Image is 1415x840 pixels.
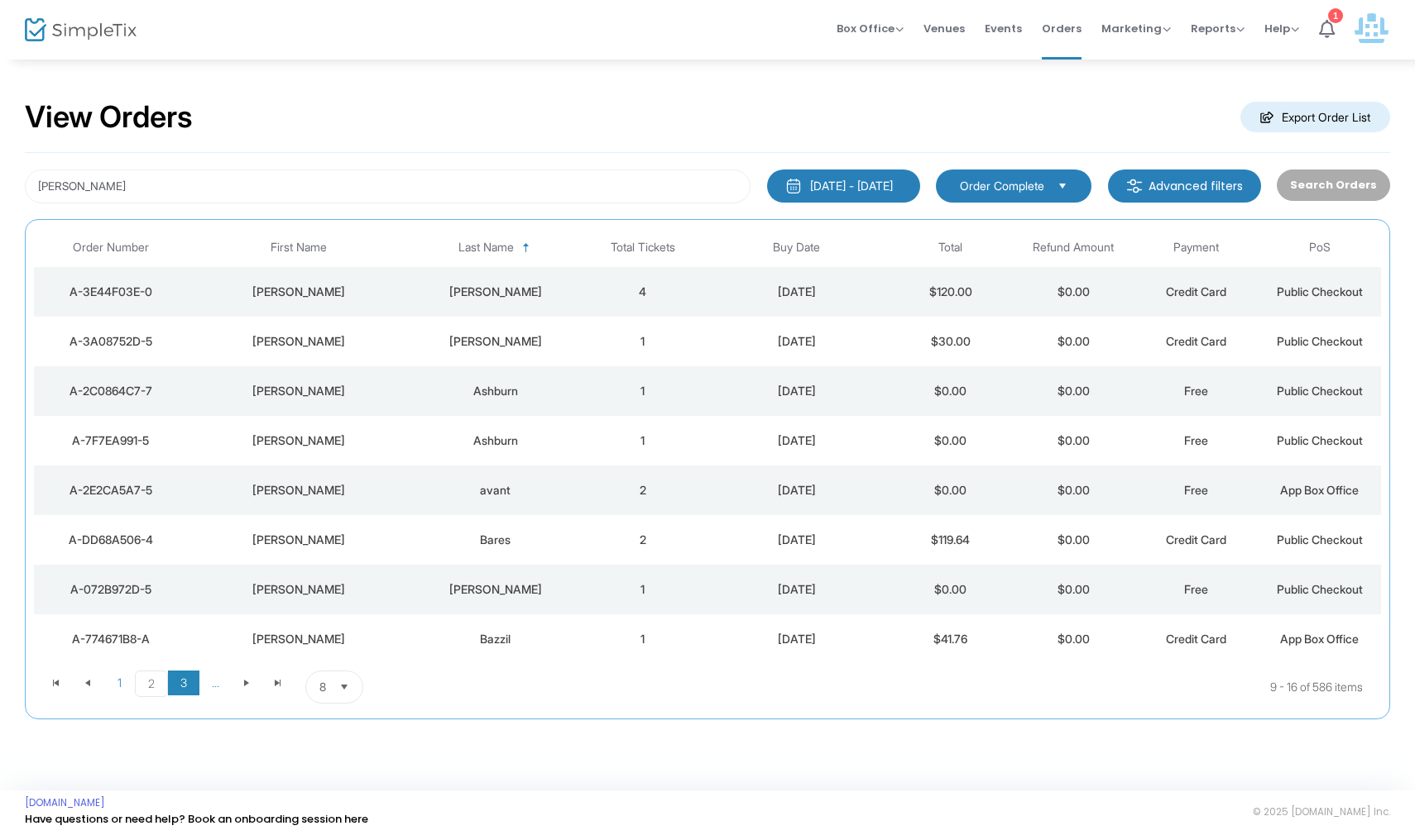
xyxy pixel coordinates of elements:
div: A-774671B8-A [38,631,184,647]
div: A-2E2CA5A7-5 [38,482,184,499]
div: john [192,482,405,499]
span: Go to the next page [231,671,262,695]
span: © 2025 [DOMAIN_NAME] Inc. [1253,805,1390,819]
div: Ashburn [413,432,577,449]
span: Public Checkout [1277,384,1363,398]
span: Page 4 [199,671,231,695]
div: 4/22/2023 [708,383,885,399]
span: Credit Card [1166,532,1226,546]
span: App Box Office [1280,632,1359,646]
td: 1 [582,565,705,614]
div: John [192,432,405,449]
span: PoS [1309,241,1331,255]
div: John [192,383,405,399]
td: $0.00 [889,416,1012,465]
td: $0.00 [1012,267,1135,317]
span: Marketing [1101,21,1171,36]
button: Select [333,671,356,703]
td: $0.00 [1012,565,1135,614]
span: Free [1184,582,1208,596]
div: 4/22/2025 [708,581,885,598]
div: Anderson [413,333,577,350]
button: [DATE] - [DATE] [767,169,920,203]
div: A-3E44F03E-0 [38,284,184,300]
span: Help [1264,21,1299,36]
div: 7/8/2023 [708,482,885,499]
td: 1 [582,614,705,664]
span: Credit Card [1166,284,1226,298]
td: $0.00 [1012,366,1135,416]
span: Free [1184,483,1208,497]
td: 2 [582,465,705,515]
div: Bares [413,532,577,548]
span: Last Name [458,241,514,255]
td: $0.00 [889,465,1012,515]
td: $0.00 [889,366,1012,416]
div: Ashburn [413,383,577,399]
a: [DOMAIN_NAME] [25,796,105,809]
span: Public Checkout [1277,284,1363,298]
span: Box Office [837,21,904,36]
div: John [192,284,405,300]
div: A-072B972D-5 [38,581,184,598]
input: Search by name, email, phone, order number, ip address, or last 4 digits of card [25,169,751,203]
div: A-2C0864C7-7 [38,383,184,399]
kendo-pager-info: 9 - 16 of 586 items [528,671,1363,704]
td: $119.64 [889,515,1012,565]
td: 1 [582,366,705,416]
span: Go to the previous page [72,671,103,695]
span: First Name [271,241,327,255]
td: 1 [582,317,705,366]
div: 4/22/2024 [708,432,885,449]
div: John [192,532,405,548]
div: Johnny [192,631,405,647]
td: $120.00 [889,267,1012,317]
span: Events [985,7,1022,50]
span: Go to the next page [240,676,253,690]
td: $41.76 [889,614,1012,664]
div: 1 [1328,8,1343,23]
span: Orders [1042,7,1082,50]
div: Barron [413,581,577,598]
span: Go to the last page [262,671,294,695]
span: Buy Date [773,241,820,255]
span: Go to the last page [271,676,285,690]
span: Public Checkout [1277,433,1363,447]
span: 8 [319,679,326,695]
m-button: Export Order List [1240,102,1390,132]
span: Public Checkout [1277,532,1363,546]
div: 10/21/2023 [708,631,885,647]
span: Credit Card [1166,334,1226,348]
span: Go to the first page [50,676,63,690]
td: 1 [582,416,705,465]
td: 4 [582,267,705,317]
span: Page 2 [135,671,168,697]
div: 4/17/2024 [708,333,885,350]
span: Go to the first page [41,671,72,695]
td: $0.00 [889,565,1012,614]
div: A-DD68A506-4 [38,532,184,548]
span: Sortable [520,241,533,255]
td: $0.00 [1012,614,1135,664]
div: Kallie [192,581,405,598]
span: Public Checkout [1277,334,1363,348]
td: $0.00 [1012,515,1135,565]
td: $0.00 [1012,465,1135,515]
div: Anderson [413,284,577,300]
img: filter [1126,178,1143,194]
div: avant [413,482,577,499]
th: Total [889,228,1012,267]
h2: View Orders [25,99,193,136]
div: 3/29/2023 [708,532,885,548]
span: Order Complete [960,178,1044,194]
span: Go to the previous page [81,676,94,690]
td: 2 [582,515,705,565]
th: Total Tickets [582,228,705,267]
span: Public Checkout [1277,582,1363,596]
span: Venues [923,7,965,50]
span: Order Number [73,241,149,255]
img: monthly [785,178,802,194]
span: Payment [1173,241,1219,255]
span: Credit Card [1166,632,1226,646]
td: $30.00 [889,317,1012,366]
